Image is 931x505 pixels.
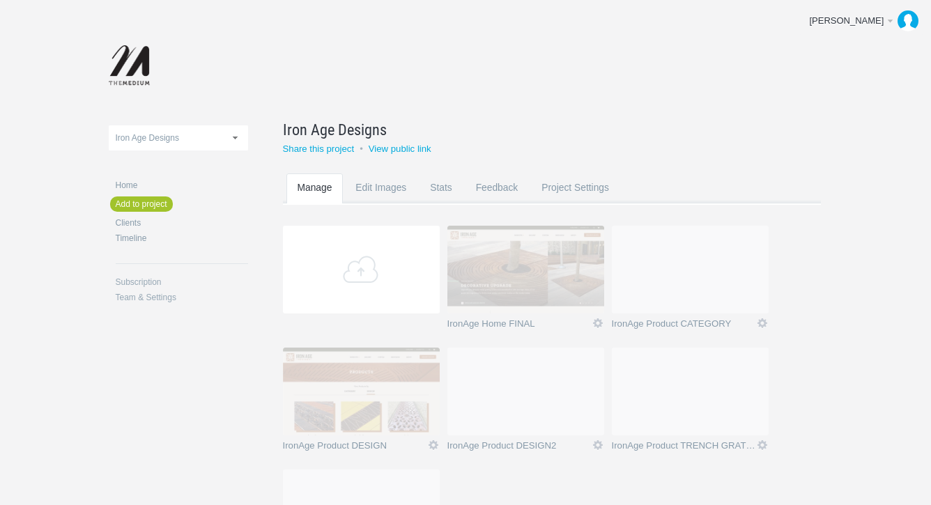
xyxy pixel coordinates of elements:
[612,441,756,455] a: IronAge Product TRENCH GRATES
[110,196,173,212] a: Add to project
[809,14,885,28] div: [PERSON_NAME]
[756,317,769,329] a: Icon
[116,278,248,286] a: Subscription
[530,173,620,228] a: Project Settings
[344,173,417,228] a: Edit Images
[756,439,769,451] a: Icon
[283,441,427,455] a: IronAge Product DESIGN
[283,226,440,313] a: Add
[286,173,344,228] a: Manage
[109,45,153,87] img: themediumnet-logo_20140702131735.png
[799,7,924,35] a: [PERSON_NAME]
[360,143,363,154] small: •
[592,439,604,451] a: Icon
[116,293,248,302] a: Team & Settings
[465,173,530,228] a: Feedback
[283,143,355,154] a: Share this project
[898,10,918,31] img: b09a0dd3583d81e2af5e31b265721212
[116,219,248,227] a: Clients
[116,234,248,242] a: Timeline
[612,319,756,333] a: IronAge Product CATEGORY
[447,441,592,455] a: IronAge Product DESIGN2
[419,173,463,228] a: Stats
[427,439,440,451] a: Icon
[447,319,592,333] a: IronAge Home FINAL
[283,348,440,435] img: themediumnet_rs5ojf_thumb.jpg
[283,118,387,141] span: Iron Age Designs
[283,118,795,141] a: Iron Age Designs
[116,133,179,143] span: Iron Age Designs
[592,317,604,329] a: Icon
[447,226,604,313] img: themediumnet_rgmjew_thumb.jpg
[369,143,431,154] a: View public link
[116,181,248,189] a: Home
